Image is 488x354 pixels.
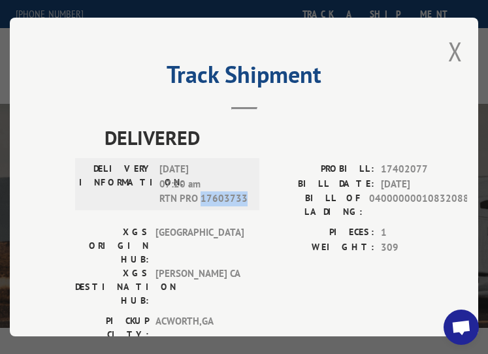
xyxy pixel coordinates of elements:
[75,225,149,266] label: XGS ORIGIN HUB:
[159,162,248,206] span: [DATE] 07:20 am RTN PRO 17603733
[155,314,244,342] span: ACWORTH , GA
[381,177,467,192] span: [DATE]
[447,34,462,69] button: Close modal
[105,123,467,152] span: DELIVERED
[271,240,374,255] label: WEIGHT:
[79,162,153,206] label: DELIVERY INFORMATION:
[155,266,244,308] span: [PERSON_NAME] CA
[271,162,374,177] label: PROBILL:
[369,191,467,219] span: 04000000010832088
[381,240,467,255] span: 309
[444,310,479,345] div: Open chat
[75,65,413,90] h2: Track Shipment
[271,225,374,240] label: PIECES:
[271,191,363,219] label: BILL OF LADING:
[75,314,149,342] label: PICKUP CITY:
[271,177,374,192] label: BILL DATE:
[75,266,149,308] label: XGS DESTINATION HUB:
[381,225,467,240] span: 1
[381,162,467,177] span: 17402077
[155,225,244,266] span: [GEOGRAPHIC_DATA]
